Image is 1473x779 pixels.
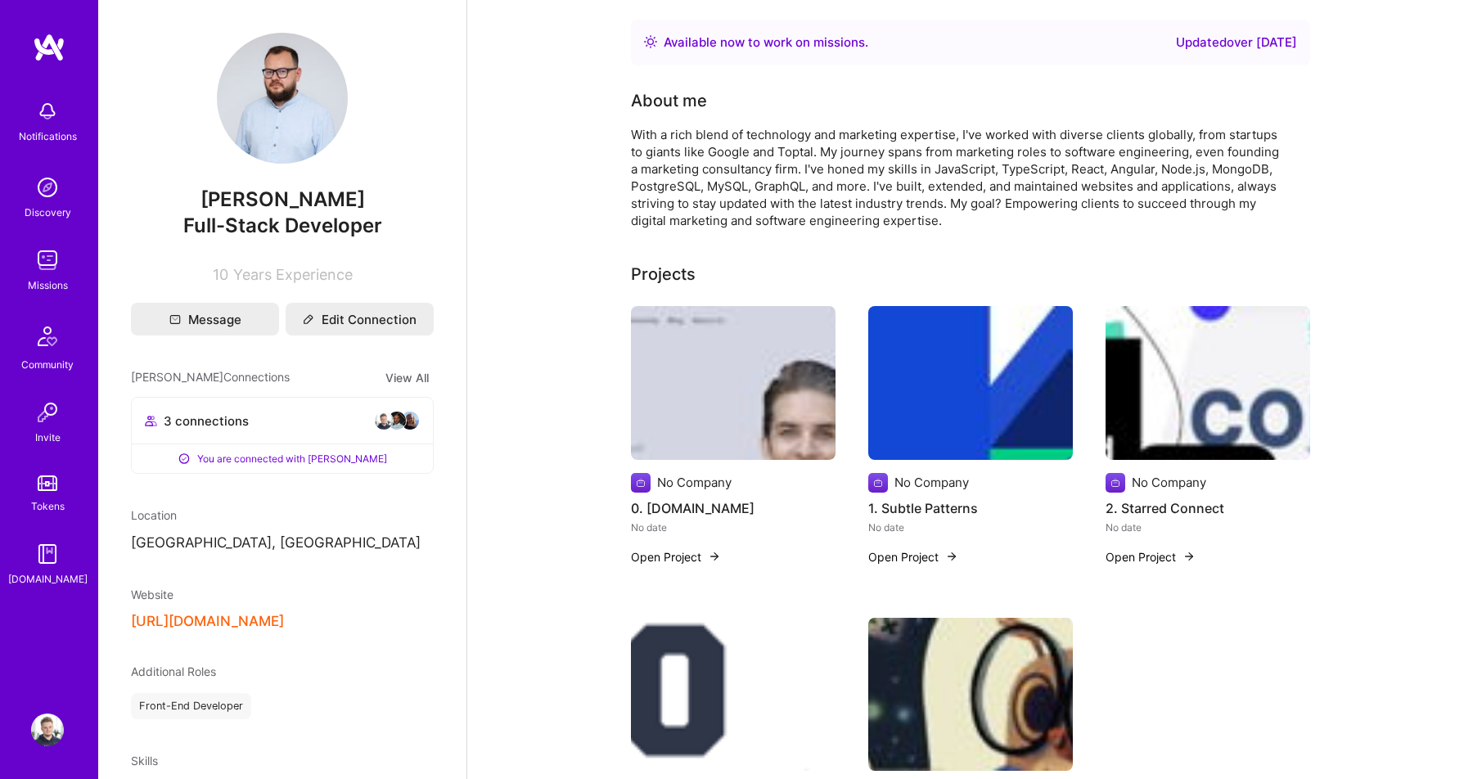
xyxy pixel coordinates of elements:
i: icon ConnectedPositive [178,453,191,466]
img: 3. 210kineto.ro [631,618,836,772]
span: Additional Roles [131,664,216,678]
img: logo [33,33,65,62]
span: Years Experience [233,266,353,283]
div: Projects [631,262,696,286]
button: 3 connectionsavataravataravatarYou are connected with [PERSON_NAME] [131,397,434,474]
div: No Company [894,474,969,491]
div: Invite [35,429,61,446]
img: arrow-right [708,550,721,563]
span: You are connected with [PERSON_NAME] [197,450,387,467]
h4: 0. [DOMAIN_NAME] [631,498,836,519]
button: Open Project [1106,548,1196,565]
img: Community [28,317,67,356]
img: Company logo [1106,473,1125,493]
span: [PERSON_NAME] Connections [131,368,290,387]
div: Available now to work on missions . [664,33,868,52]
div: No date [1106,519,1310,536]
img: tokens [38,475,57,491]
span: Skills [131,754,158,768]
img: arrow-right [1182,550,1196,563]
img: Company logo [868,473,888,493]
i: icon Edit [303,313,314,325]
img: Availability [644,35,657,48]
div: Missions [28,277,68,294]
img: bell [31,95,64,128]
img: avatar [400,411,420,430]
p: [GEOGRAPHIC_DATA], [GEOGRAPHIC_DATA] [131,534,434,553]
span: [PERSON_NAME] [131,187,434,212]
i: icon Mail [169,313,181,325]
div: Notifications [19,128,77,145]
i: icon Collaborator [145,415,157,427]
span: 3 connections [164,412,249,430]
img: guide book [31,538,64,570]
div: No date [631,519,836,536]
button: Edit Connection [286,303,434,335]
img: 4. Excelsum.ro [868,618,1073,772]
button: Open Project [631,548,721,565]
div: Tokens [31,498,65,515]
span: Full-Stack Developer [183,214,382,237]
button: [URL][DOMAIN_NAME] [131,613,284,630]
div: With a rich blend of technology and marketing expertise, I've worked with diverse clients globall... [631,126,1286,229]
div: Discovery [25,204,71,221]
img: teamwork [31,244,64,277]
div: About me [631,88,707,113]
img: Company logo [631,473,651,493]
img: 2. Starred Connect [1106,306,1310,460]
h4: 1. Subtle Patterns [868,498,1073,519]
img: 0. Toptal.com [631,306,836,460]
img: 1. Subtle Patterns [868,306,1073,460]
span: 10 [213,266,228,283]
div: [DOMAIN_NAME] [8,570,88,588]
img: Invite [31,396,64,429]
img: discovery [31,171,64,204]
img: avatar [387,411,407,430]
div: Updated over [DATE] [1176,33,1297,52]
span: Website [131,588,173,601]
button: Message [131,303,279,335]
img: User Avatar [31,714,64,746]
h4: 2. Starred Connect [1106,498,1310,519]
div: Front-End Developer [131,693,251,719]
a: User Avatar [27,714,68,746]
img: avatar [374,411,394,430]
button: Open Project [868,548,958,565]
img: arrow-right [945,550,958,563]
button: View All [381,368,434,387]
img: User Avatar [217,33,348,164]
div: No Company [657,474,732,491]
div: Location [131,507,434,524]
div: No date [868,519,1073,536]
div: No Company [1132,474,1206,491]
div: Community [21,356,74,373]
